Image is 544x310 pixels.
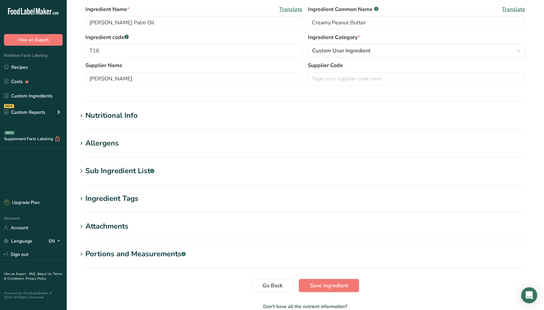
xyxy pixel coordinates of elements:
a: Language [4,235,32,247]
div: Sub Ingredient List [85,166,154,177]
input: Type your supplier code here [308,72,526,85]
div: Ingredient Tags [85,193,138,204]
span: Custom User Ingredient [313,47,371,55]
label: Ingredient Category [308,33,526,41]
div: Open Intercom Messenger [521,287,537,303]
div: Nutritional Info [85,110,138,121]
button: Hire an Expert [4,34,63,46]
button: Go Back [251,279,294,292]
div: Powered By FoodLabelMaker © 2025 All Rights Reserved [4,291,63,299]
label: Ingredient code [85,33,303,41]
span: Go Back [262,282,283,290]
label: Supplier Code [308,61,526,69]
a: Privacy Policy [26,276,46,281]
div: Custom Reports [4,109,45,116]
a: FAQ . [29,272,37,276]
span: Ingredient Name [85,5,129,13]
span: Translate [280,5,303,13]
a: Hire an Expert . [4,272,28,276]
input: Type your ingredient name here [85,16,303,29]
button: Custom User Ingredient [308,44,526,57]
span: Translate [502,5,525,13]
div: Upgrade Plan [4,200,39,206]
p: Don't have all the nutrient information? [77,303,533,310]
div: EN [49,237,63,245]
input: Type your supplier name here [85,72,303,85]
div: BETA [4,131,15,135]
label: Supplier Name [85,61,303,69]
input: Type an alternate ingredient name if you have [308,16,526,29]
div: Attachments [85,221,128,232]
a: About Us . [37,272,53,276]
button: Save ingredient [299,279,359,292]
span: Save ingredient [310,282,348,290]
span: Ingredient Common Name [308,5,379,13]
div: Allergens [85,138,119,149]
div: Portions and Measurements [85,249,186,260]
div: NEW [4,104,14,108]
input: Type your ingredient code here [85,44,303,57]
a: Terms & Conditions . [4,272,62,281]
